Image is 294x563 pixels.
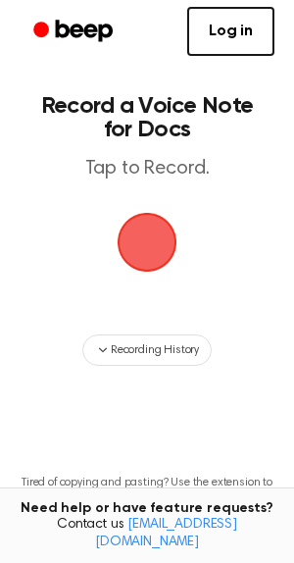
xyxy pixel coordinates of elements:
[118,213,176,272] button: Beep Logo
[35,157,259,181] p: Tap to Record.
[12,517,282,551] span: Contact us
[187,7,274,56] a: Log in
[35,94,259,141] h1: Record a Voice Note for Docs
[95,518,237,549] a: [EMAIL_ADDRESS][DOMAIN_NAME]
[111,341,199,359] span: Recording History
[82,334,212,366] button: Recording History
[16,476,278,505] p: Tired of copying and pasting? Use the extension to automatically insert your recordings.
[20,13,130,51] a: Beep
